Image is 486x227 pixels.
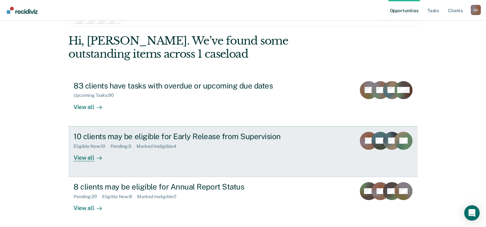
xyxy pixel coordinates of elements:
a: 10 clients may be eligible for Early Release from SupervisionEligible Now:10Pending:5Marked Ineli... [68,126,418,177]
div: G D [471,5,481,15]
img: Recidiviz [7,7,38,14]
div: 83 clients have tasks with overdue or upcoming due dates [74,81,299,90]
a: 83 clients have tasks with overdue or upcoming due datesUpcoming Tasks:90View all [68,76,418,126]
div: Hi, [PERSON_NAME]. We’ve found some outstanding items across 1 caseload [68,34,348,61]
div: Eligible Now : 10 [74,144,110,149]
div: Pending : 5 [110,144,137,149]
div: Eligible Now : 8 [102,194,137,199]
div: Open Intercom Messenger [464,205,480,221]
div: View all [74,149,110,161]
div: Marked Ineligible : 4 [137,144,181,149]
div: 10 clients may be eligible for Early Release from Supervision [74,132,299,141]
button: Profile dropdown button [471,5,481,15]
div: Marked Ineligible : 7 [137,194,182,199]
div: Upcoming Tasks : 90 [74,93,119,98]
div: 8 clients may be eligible for Annual Report Status [74,182,299,191]
div: View all [74,98,110,111]
div: Pending : 20 [74,194,102,199]
div: View all [74,199,110,212]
